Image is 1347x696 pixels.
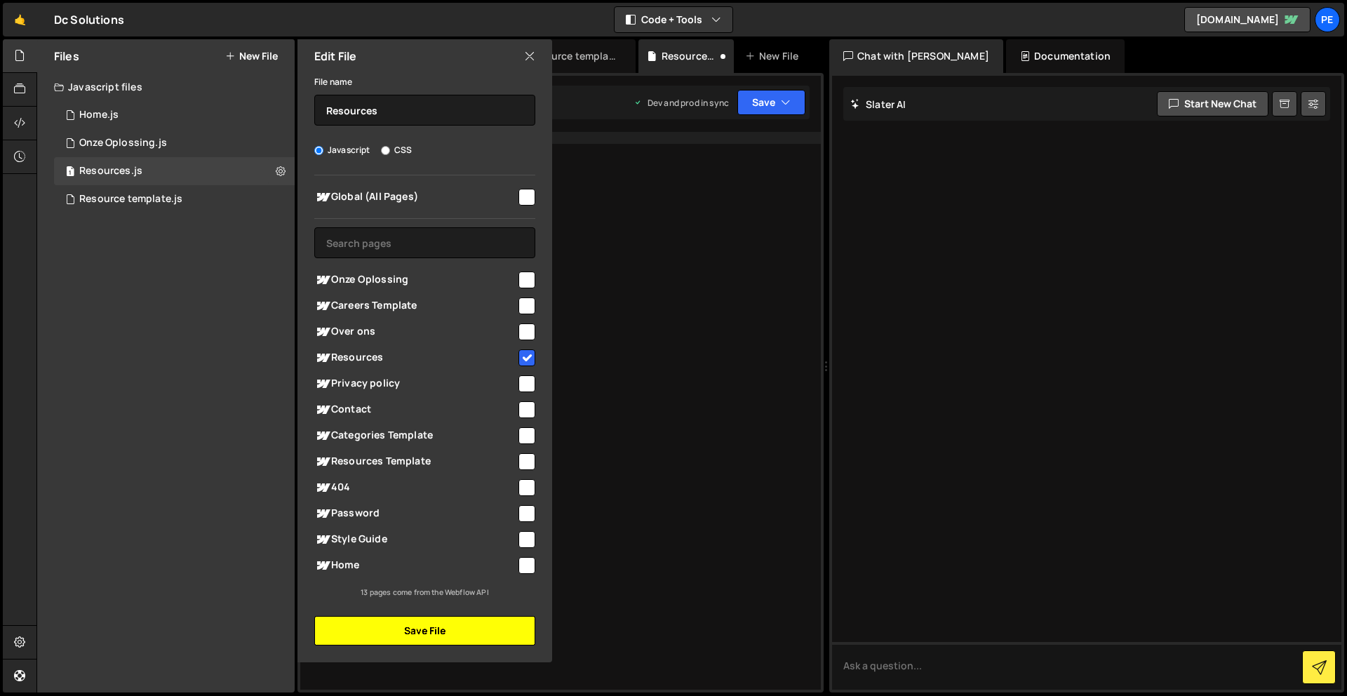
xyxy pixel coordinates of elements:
small: 13 pages come from the Webflow API [361,587,488,597]
button: Start new chat [1157,91,1268,116]
input: Javascript [314,146,323,155]
div: Dc Solutions [54,11,124,28]
input: Name [314,95,535,126]
div: Onze Oplossing.js [79,137,167,149]
div: Chat with [PERSON_NAME] [829,39,1003,73]
button: Code + Tools [615,7,732,32]
label: Javascript [314,143,370,157]
span: Contact [314,401,516,418]
span: Resources Template [314,453,516,470]
div: 17090/47480.js [54,129,295,157]
label: CSS [381,143,412,157]
label: File name [314,75,352,89]
span: Over ons [314,323,516,340]
div: Documentation [1006,39,1125,73]
span: 1 [66,167,74,178]
button: New File [225,51,278,62]
span: Home [314,557,516,574]
a: [DOMAIN_NAME] [1184,7,1311,32]
div: Resource template.js [527,49,619,63]
div: Home.js [79,109,119,121]
a: Pe [1315,7,1340,32]
div: Resources.js [662,49,717,63]
button: Save [737,90,805,115]
span: Style Guide [314,531,516,548]
input: Search pages [314,227,535,258]
div: Resources.js [79,165,142,178]
h2: Files [54,48,79,64]
span: Careers Template [314,297,516,314]
span: Resources [314,349,516,366]
div: 17090/47077.js [54,101,295,129]
div: New File [745,49,804,63]
span: Privacy policy [314,375,516,392]
div: Dev and prod in sync [634,97,729,109]
span: Onze Oplossing [314,272,516,288]
span: Categories Template [314,427,516,444]
span: Password [314,505,516,522]
div: 17090/47131.js [54,185,295,213]
span: 404 [314,479,516,496]
span: Global (All Pages) [314,189,516,206]
div: Resource template.js [79,193,182,206]
div: 17090/47213.js [54,157,295,185]
input: CSS [381,146,390,155]
h2: Edit File [314,48,356,64]
a: 🤙 [3,3,37,36]
div: Javascript files [37,73,295,101]
button: Save File [314,616,535,645]
h2: Slater AI [850,98,906,111]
